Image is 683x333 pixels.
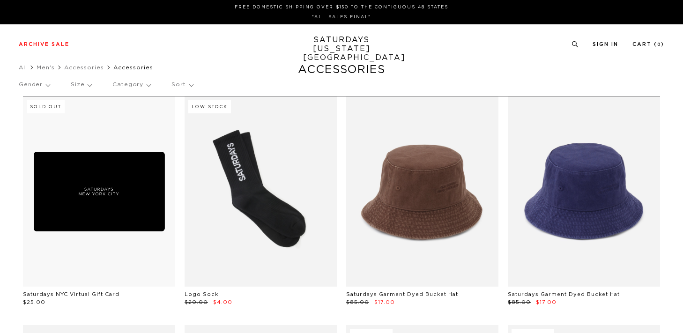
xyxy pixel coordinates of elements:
span: $85.00 [346,300,369,305]
span: $4.00 [213,300,232,305]
p: Gender [19,74,50,96]
span: $20.00 [185,300,208,305]
span: $25.00 [23,300,45,305]
p: *ALL SALES FINAL* [22,14,661,21]
p: Sort [171,74,193,96]
p: Category [112,74,150,96]
a: All [19,65,27,70]
a: SATURDAYS[US_STATE][GEOGRAPHIC_DATA] [303,36,380,62]
a: Saturdays Garment Dyed Bucket Hat [508,292,620,297]
a: Sign In [593,42,618,47]
div: Sold Out [27,100,65,113]
a: Cart (0) [632,42,664,47]
a: Saturdays NYC Virtual Gift Card [23,292,119,297]
div: Low Stock [188,100,231,113]
a: Saturdays Garment Dyed Bucket Hat [346,292,458,297]
a: Logo Sock [185,292,218,297]
span: $85.00 [508,300,531,305]
a: Men's [37,65,55,70]
small: 0 [657,43,661,47]
p: Size [71,74,91,96]
a: Archive Sale [19,42,69,47]
a: Accessories [64,65,104,70]
span: $17.00 [536,300,557,305]
p: FREE DOMESTIC SHIPPING OVER $150 TO THE CONTIGUOUS 48 STATES [22,4,661,11]
span: $17.00 [374,300,395,305]
span: Accessories [113,65,153,70]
